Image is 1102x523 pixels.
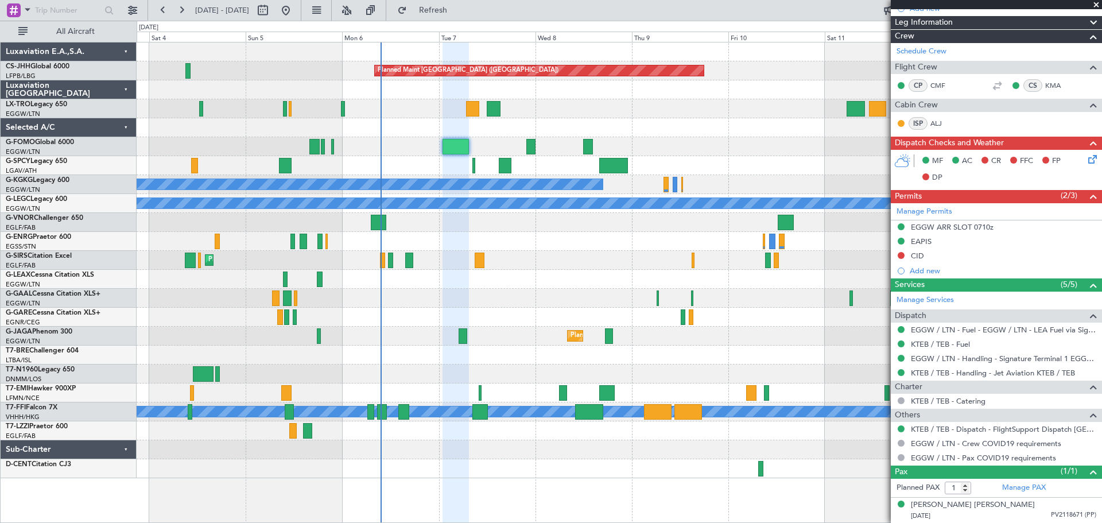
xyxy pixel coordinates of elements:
[139,23,158,33] div: [DATE]
[536,32,632,42] div: Wed 8
[6,261,36,270] a: EGLF/FAB
[6,432,36,440] a: EGLF/FAB
[6,272,94,278] a: G-LEAXCessna Citation XLS
[6,337,40,346] a: EGGW/LTN
[991,156,1001,167] span: CR
[1052,156,1061,167] span: FP
[6,356,32,365] a: LTBA/ISL
[6,366,75,373] a: T7-N1960Legacy 650
[6,461,71,468] a: D-CENTCitation CJ3
[6,72,36,80] a: LFPB/LBG
[895,409,920,422] span: Others
[409,6,457,14] span: Refresh
[932,156,943,167] span: MF
[911,237,932,246] div: EAPIS
[6,101,30,108] span: LX-TRO
[909,117,928,130] div: ISP
[6,423,68,430] a: T7-LZZIPraetor 600
[6,461,32,468] span: D-CENT
[6,328,72,335] a: G-JAGAPhenom 300
[895,61,937,74] span: Flight Crew
[6,177,33,184] span: G-KGKG
[6,309,32,316] span: G-GARE
[6,215,34,222] span: G-VNOR
[1061,189,1077,202] span: (2/3)
[6,177,69,184] a: G-KGKGLegacy 600
[6,242,36,251] a: EGSS/STN
[195,5,249,16] span: [DATE] - [DATE]
[895,99,938,112] span: Cabin Crew
[6,215,83,222] a: G-VNORChallenger 650
[6,385,76,392] a: T7-EMIHawker 900XP
[895,137,1004,150] span: Dispatch Checks and Weather
[897,46,946,57] a: Schedule Crew
[6,318,40,327] a: EGNR/CEG
[208,251,389,269] div: Planned Maint [GEOGRAPHIC_DATA] ([GEOGRAPHIC_DATA])
[6,394,40,402] a: LFMN/NCE
[6,196,30,203] span: G-LEGC
[571,327,751,344] div: Planned Maint [GEOGRAPHIC_DATA] ([GEOGRAPHIC_DATA])
[6,309,100,316] a: G-GARECessna Citation XLS+
[1061,465,1077,477] span: (1/1)
[911,424,1096,434] a: KTEB / TEB - Dispatch - FlightSupport Dispatch [GEOGRAPHIC_DATA]
[911,339,970,349] a: KTEB / TEB - Fuel
[909,79,928,92] div: CP
[911,368,1075,378] a: KTEB / TEB - Handling - Jet Aviation KTEB / TEB
[910,266,1096,276] div: Add new
[439,32,536,42] div: Tue 7
[911,499,1035,511] div: [PERSON_NAME] [PERSON_NAME]
[6,347,79,354] a: T7-BREChallenger 604
[911,512,930,520] span: [DATE]
[962,156,972,167] span: AC
[825,32,921,42] div: Sat 11
[897,206,952,218] a: Manage Permits
[1023,79,1042,92] div: CS
[1051,510,1096,520] span: PV2118671 (PP)
[6,385,28,392] span: T7-EMI
[6,139,74,146] a: G-FOMOGlobal 6000
[6,299,40,308] a: EGGW/LTN
[6,366,38,373] span: T7-N1960
[911,439,1061,448] a: EGGW / LTN - Crew COVID19 requirements
[895,381,922,394] span: Charter
[6,204,40,213] a: EGGW/LTN
[6,63,69,70] a: CS-JHHGlobal 6000
[149,32,246,42] div: Sat 4
[6,196,67,203] a: G-LEGCLegacy 600
[6,234,33,241] span: G-ENRG
[895,16,953,29] span: Leg Information
[6,158,67,165] a: G-SPCYLegacy 650
[6,328,32,335] span: G-JAGA
[6,290,100,297] a: G-GAALCessna Citation XLS+
[6,347,29,354] span: T7-BRE
[6,253,72,259] a: G-SIRSCitation Excel
[6,290,32,297] span: G-GAAL
[6,101,67,108] a: LX-TROLegacy 650
[35,2,101,19] input: Trip Number
[895,30,914,43] span: Crew
[911,396,985,406] a: KTEB / TEB - Catering
[392,1,461,20] button: Refresh
[6,253,28,259] span: G-SIRS
[911,222,994,232] div: EGGW ARR SLOT 0710z
[728,32,825,42] div: Fri 10
[6,139,35,146] span: G-FOMO
[895,278,925,292] span: Services
[1045,80,1071,91] a: KMA
[895,309,926,323] span: Dispatch
[6,110,40,118] a: EGGW/LTN
[1061,278,1077,290] span: (5/5)
[911,325,1096,335] a: EGGW / LTN - Fuel - EGGW / LTN - LEA Fuel via Signature in EGGW
[897,482,940,494] label: Planned PAX
[1020,156,1033,167] span: FFC
[378,62,558,79] div: Planned Maint [GEOGRAPHIC_DATA] ([GEOGRAPHIC_DATA])
[6,185,40,194] a: EGGW/LTN
[246,32,342,42] div: Sun 5
[911,354,1096,363] a: EGGW / LTN - Handling - Signature Terminal 1 EGGW / LTN
[6,223,36,232] a: EGLF/FAB
[6,404,57,411] a: T7-FFIFalcon 7X
[895,466,907,479] span: Pax
[6,166,37,175] a: LGAV/ATH
[1002,482,1046,494] a: Manage PAX
[6,280,40,289] a: EGGW/LTN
